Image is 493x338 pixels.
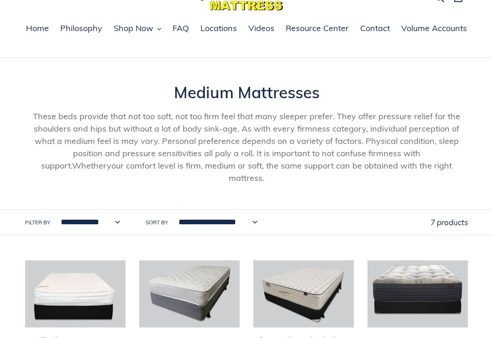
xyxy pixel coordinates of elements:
span: Shop Now [114,23,153,34]
span: Philosophy [60,23,102,34]
span: Videos [248,23,274,34]
span: Resource Center [286,23,349,34]
span: Whether [72,160,107,171]
p: These beds provide that not too soft, not too firm feel that many sleeper prefer. They offer pres... [25,110,468,184]
span: Medium Mattresses [174,82,320,102]
a: Contact [356,22,394,36]
span: 7 products [430,217,468,227]
a: Home [21,22,53,36]
span: FAQ [173,23,189,34]
a: Volume Accounts [397,22,472,36]
a: Locations [196,22,241,36]
a: Videos [244,22,279,36]
a: Resource Center [281,22,353,36]
a: Philosophy [56,22,107,36]
span: Volume Accounts [401,23,467,34]
a: FAQ [168,22,194,36]
span: Locations [200,23,237,34]
label: Sort by [146,218,168,227]
span: Home [26,23,49,34]
span: Contact [360,23,390,34]
label: Filter by [25,218,50,227]
button: Shop Now [109,22,166,36]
